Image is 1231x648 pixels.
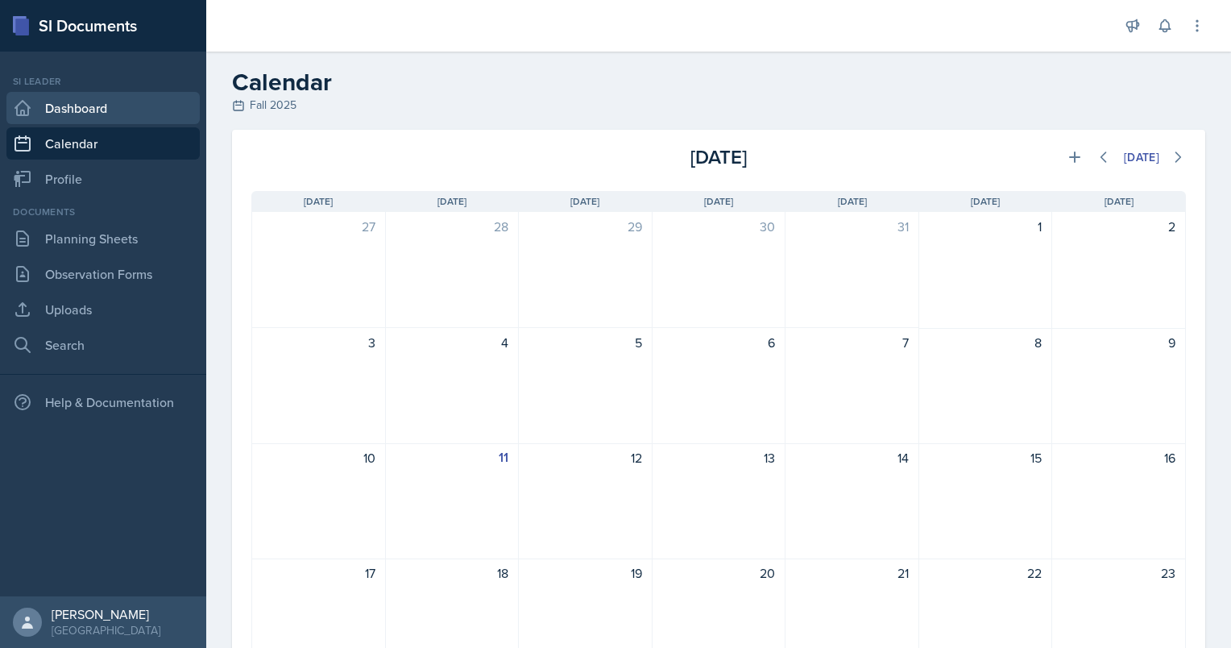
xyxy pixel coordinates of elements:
div: 2 [1062,217,1175,236]
div: Help & Documentation [6,386,200,418]
div: 11 [396,448,509,467]
span: [DATE] [704,194,733,209]
div: 23 [1062,563,1175,583]
div: 10 [262,448,375,467]
div: 5 [528,333,642,352]
span: [DATE] [304,194,333,209]
div: 18 [396,563,509,583]
div: 1 [929,217,1042,236]
a: Calendar [6,127,200,160]
span: [DATE] [437,194,466,209]
div: 29 [528,217,642,236]
div: 27 [262,217,375,236]
div: 28 [396,217,509,236]
div: 19 [528,563,642,583]
div: 14 [795,448,909,467]
div: [DATE] [1124,151,1159,164]
span: [DATE] [570,194,599,209]
h2: Calendar [232,68,1205,97]
button: [DATE] [1113,143,1170,171]
div: Fall 2025 [232,97,1205,114]
div: Documents [6,205,200,219]
div: 3 [262,333,375,352]
div: 17 [262,563,375,583]
a: Uploads [6,293,200,326]
span: [DATE] [1105,194,1134,209]
div: 30 [662,217,776,236]
div: 9 [1062,333,1175,352]
div: 15 [929,448,1042,467]
a: Search [6,329,200,361]
div: 12 [528,448,642,467]
span: [DATE] [971,194,1000,209]
div: Si leader [6,74,200,89]
a: Planning Sheets [6,222,200,255]
div: 16 [1062,448,1175,467]
div: 20 [662,563,776,583]
div: 6 [662,333,776,352]
div: [PERSON_NAME] [52,606,160,622]
div: 13 [662,448,776,467]
div: [GEOGRAPHIC_DATA] [52,622,160,638]
div: 31 [795,217,909,236]
div: 4 [396,333,509,352]
div: 7 [795,333,909,352]
span: [DATE] [838,194,867,209]
a: Dashboard [6,92,200,124]
div: 21 [795,563,909,583]
div: 22 [929,563,1042,583]
a: Observation Forms [6,258,200,290]
div: [DATE] [563,143,875,172]
a: Profile [6,163,200,195]
div: 8 [929,333,1042,352]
